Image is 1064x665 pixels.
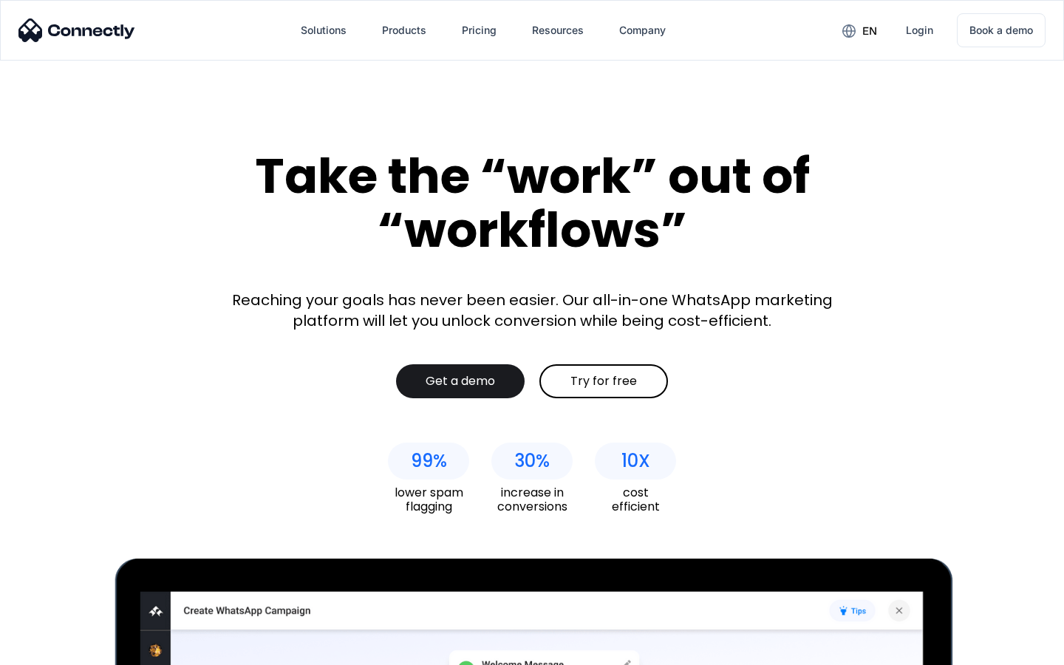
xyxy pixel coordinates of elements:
[532,20,584,41] div: Resources
[30,639,89,660] ul: Language list
[539,364,668,398] a: Try for free
[382,20,426,41] div: Products
[199,149,864,256] div: Take the “work” out of “workflows”
[862,21,877,41] div: en
[894,13,945,48] a: Login
[426,374,495,389] div: Get a demo
[906,20,933,41] div: Login
[957,13,1046,47] a: Book a demo
[514,451,550,471] div: 30%
[222,290,842,331] div: Reaching your goals has never been easier. Our all-in-one WhatsApp marketing platform will let yo...
[301,20,347,41] div: Solutions
[619,20,666,41] div: Company
[388,485,469,514] div: lower spam flagging
[411,451,447,471] div: 99%
[18,18,135,42] img: Connectly Logo
[621,451,650,471] div: 10X
[15,639,89,660] aside: Language selected: English
[462,20,497,41] div: Pricing
[595,485,676,514] div: cost efficient
[396,364,525,398] a: Get a demo
[491,485,573,514] div: increase in conversions
[570,374,637,389] div: Try for free
[450,13,508,48] a: Pricing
